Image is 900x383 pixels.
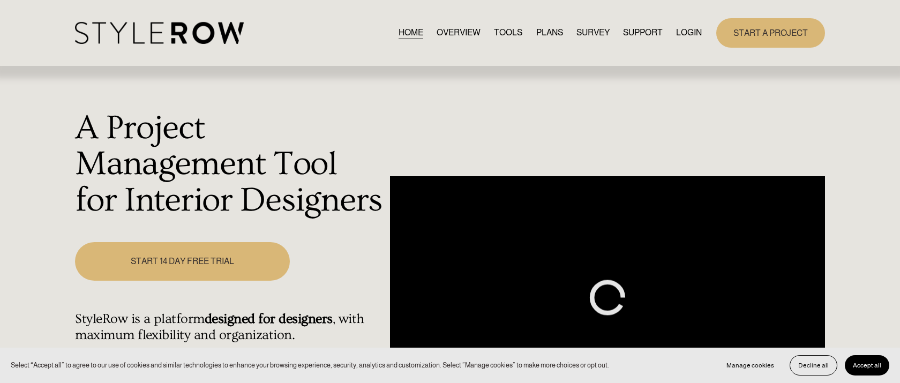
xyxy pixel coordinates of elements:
[716,18,825,48] a: START A PROJECT
[11,360,609,370] p: Select “Accept all” to agree to our use of cookies and similar technologies to enhance your brows...
[790,355,837,376] button: Decline all
[437,26,481,40] a: OVERVIEW
[75,311,384,343] h4: StyleRow is a platform , with maximum flexibility and organization.
[845,355,889,376] button: Accept all
[536,26,563,40] a: PLANS
[718,355,782,376] button: Manage cookies
[75,22,244,44] img: StyleRow
[576,26,610,40] a: SURVEY
[623,26,663,40] a: folder dropdown
[75,110,384,219] h1: A Project Management Tool for Interior Designers
[798,362,829,369] span: Decline all
[399,26,423,40] a: HOME
[494,26,522,40] a: TOOLS
[75,242,289,280] a: START 14 DAY FREE TRIAL
[205,311,333,327] strong: designed for designers
[853,362,881,369] span: Accept all
[726,362,774,369] span: Manage cookies
[623,26,663,39] span: SUPPORT
[676,26,702,40] a: LOGIN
